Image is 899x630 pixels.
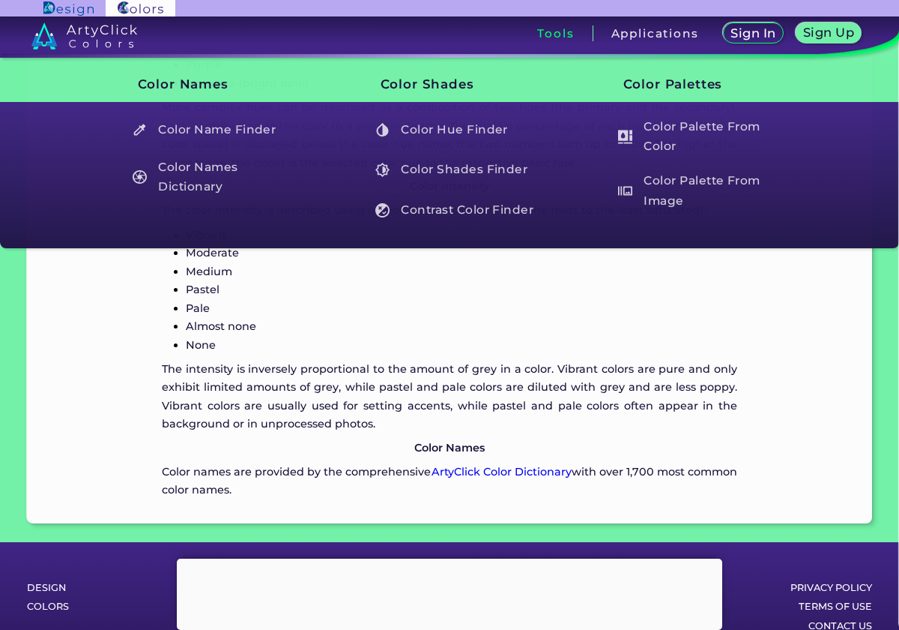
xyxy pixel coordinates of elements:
[124,115,301,144] a: Color Name Finder
[31,22,137,49] img: logo_artyclick_colors_white.svg
[112,66,301,103] h3: Color Names
[799,24,859,43] a: Sign Up
[126,156,300,199] h5: Color Names Dictionary
[186,336,737,354] p: None
[746,597,872,616] a: Terms of Use
[186,262,737,280] p: Medium
[725,24,781,43] a: Sign In
[162,439,737,457] p: Color Names
[598,66,787,103] h3: Color Palettes
[369,196,543,224] h5: Contrast Color Finder
[126,115,300,144] h5: Color Name Finder
[43,1,94,16] img: ArtyClick Design logo
[611,115,786,158] h5: Color Palette From Color
[375,123,390,137] img: icon_color_hue_white.svg
[611,28,699,39] h3: Applications
[177,559,722,626] iframe: Advertisement
[27,597,153,616] a: Colors
[618,130,632,144] img: icon_col_pal_col_white.svg
[124,156,301,199] a: Color Names Dictionary
[367,115,544,144] a: Color Hue Finder
[805,27,852,38] h5: Sign Up
[367,156,544,184] a: Color Shades Finder
[733,28,774,39] h5: Sign In
[162,360,737,433] p: The intensity is inversely proportional to the amount of grey in a color. Vibrant colors are pure...
[375,203,390,217] img: icon_color_contrast_white.svg
[375,163,390,177] img: icon_color_shades_white.svg
[133,170,147,184] img: icon_color_names_dictionary_white.svg
[610,115,787,158] a: Color Palette From Color
[537,28,574,39] h3: Tools
[610,169,787,212] a: Color Palette From Image
[186,244,737,262] p: Moderate
[133,123,147,137] img: icon_color_name_finder_white.svg
[186,317,737,335] p: Almost none
[618,184,632,198] img: icon_palette_from_image_white.svg
[186,299,737,317] p: Pale
[27,578,153,598] a: Design
[611,169,786,212] h5: Color Palette From Image
[369,156,543,184] h5: Color Shades Finder
[355,66,544,103] h3: Color Shades
[369,115,543,144] h5: Color Hue Finder
[432,465,572,478] a: ArtyClick Color Dictionary
[162,463,737,499] p: Color names are provided by the comprehensive with over 1,700 most common color names.
[186,280,737,298] p: Pastel
[746,578,872,598] a: Privacy policy
[367,196,544,224] a: Contrast Color Finder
